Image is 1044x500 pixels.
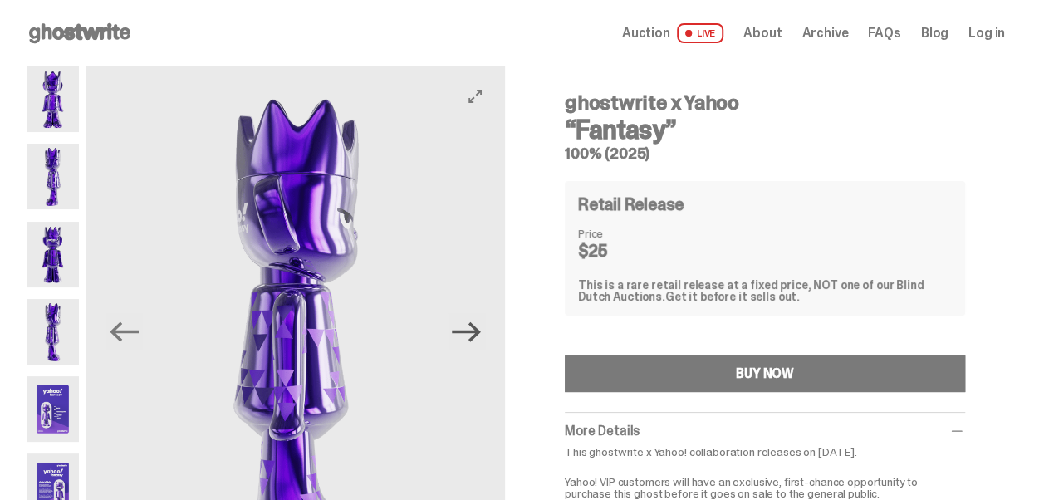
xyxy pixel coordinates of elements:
[801,27,848,40] a: Archive
[868,27,900,40] a: FAQs
[622,23,723,43] a: Auction LIVE
[743,27,782,40] a: About
[578,279,952,302] div: This is a rare retail release at a fixed price, NOT one of our Blind Dutch Auctions.
[578,196,684,213] h4: Retail Release
[448,313,485,350] button: Next
[578,228,661,239] dt: Price
[105,313,142,350] button: Previous
[578,243,661,259] dd: $25
[565,116,965,143] h3: “Fantasy”
[968,27,1005,40] a: Log in
[27,66,79,132] img: Yahoo-HG---1.png
[565,422,640,439] span: More Details
[27,376,79,442] img: Yahoo-HG---5.png
[27,222,79,287] img: Yahoo-HG---3.png
[27,144,79,209] img: Yahoo-HG---2.png
[565,93,965,113] h4: ghostwrite x Yahoo
[736,367,794,380] div: BUY NOW
[27,299,79,365] img: Yahoo-HG---4.png
[465,86,485,106] button: View full-screen
[565,146,965,161] h5: 100% (2025)
[622,27,670,40] span: Auction
[921,27,948,40] a: Blog
[677,23,724,43] span: LIVE
[565,355,965,392] button: BUY NOW
[665,289,800,304] span: Get it before it sells out.
[565,446,965,458] p: This ghostwrite x Yahoo! collaboration releases on [DATE].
